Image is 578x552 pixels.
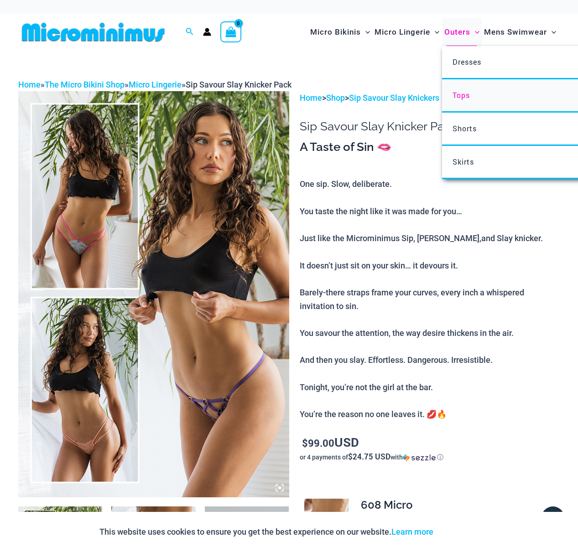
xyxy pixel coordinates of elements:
[186,80,292,89] span: Sip Savour Slay Knicker Pack
[129,80,182,89] a: Micro Lingerie
[442,18,482,46] a: OutersMenu ToggleMenu Toggle
[361,21,370,44] span: Menu Toggle
[300,453,560,462] div: or 4 payments of$24.75 USDwithSezzle Click to learn more about Sezzle
[403,454,436,462] img: Sezzle
[375,21,430,44] span: Micro Lingerie
[484,21,547,44] span: Mens Swimwear
[372,18,442,46] a: Micro LingerieMenu ToggleMenu Toggle
[440,521,479,543] button: Accept
[220,21,241,42] a: View Shopping Cart, empty
[391,527,433,537] a: Learn more
[302,436,308,449] span: $
[99,525,433,539] p: This website uses cookies to ensure you get the best experience on our website.
[310,21,361,44] span: Micro Bikinis
[361,498,412,511] span: 608 Micro
[45,80,125,89] a: The Micro Bikini Shop
[18,80,292,89] span: » » »
[300,139,560,155] h3: A Taste of Sin 🫦
[300,93,322,103] a: Home
[326,93,345,103] a: Shop
[300,91,560,105] p: > >
[547,21,556,44] span: Menu Toggle
[18,22,168,42] img: MM SHOP LOGO FLAT
[444,21,470,44] span: Outers
[453,57,481,67] span: Dresses
[300,177,560,421] p: One sip. Slow, deliberate. You taste the night like it was made for you… Just like the Microminim...
[430,21,439,44] span: Menu Toggle
[300,453,560,462] div: or 4 payments of with
[203,28,211,36] a: Account icon link
[300,435,560,450] p: USD
[308,18,372,46] a: Micro BikinisMenu ToggleMenu Toggle
[302,436,334,449] bdi: 99.00
[348,451,391,462] span: $24.75 USD
[453,124,477,133] span: Shorts
[453,157,474,166] span: Skirts
[470,21,479,44] span: Menu Toggle
[186,26,194,38] a: Search icon link
[18,80,41,89] a: Home
[349,93,439,103] a: Sip Savour Slay Knickers
[453,90,470,100] span: Tops
[482,18,558,46] a: Mens SwimwearMenu ToggleMenu Toggle
[18,91,289,497] img: Collection Pack (9)
[300,119,560,134] h1: Sip Savour Slay Knicker Pack
[307,17,560,47] nav: Site Navigation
